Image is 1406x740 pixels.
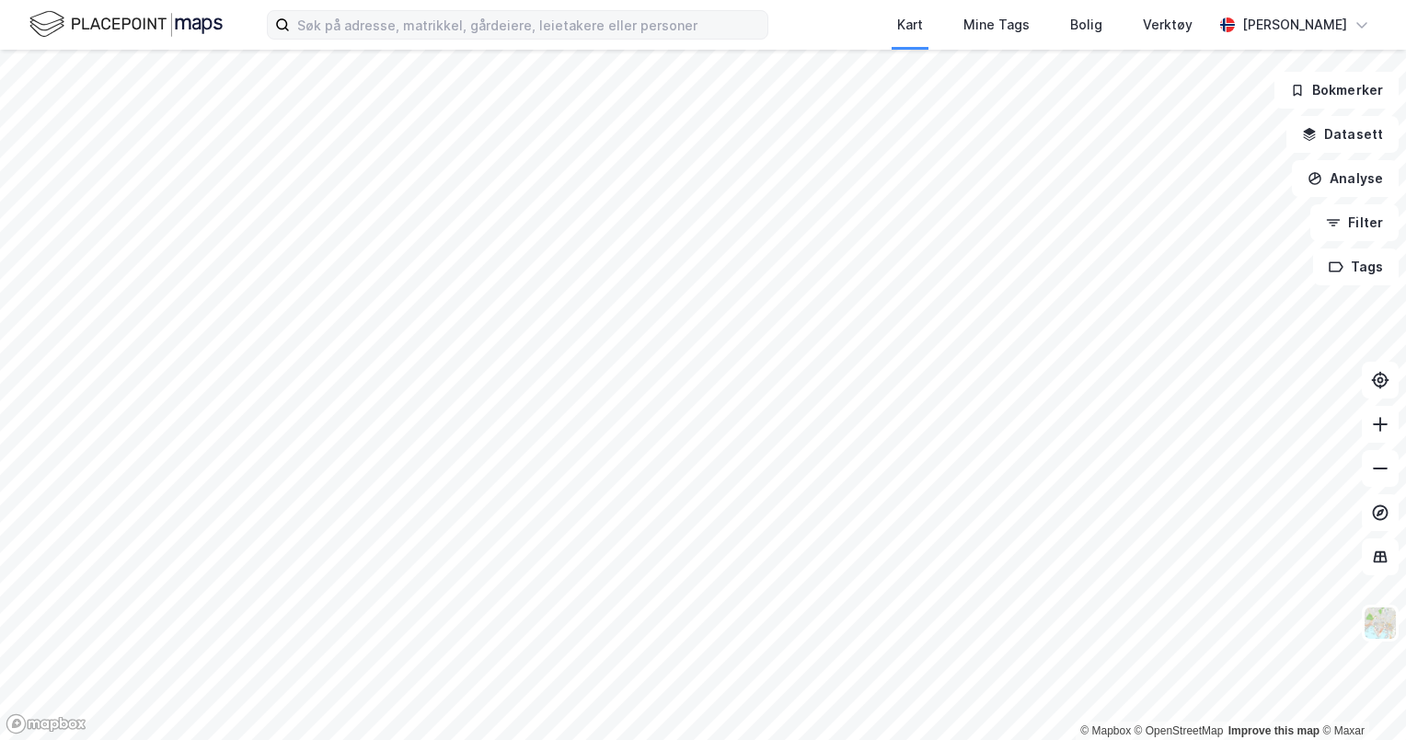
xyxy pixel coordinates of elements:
[1363,606,1398,641] img: Z
[1274,72,1399,109] button: Bokmerker
[1314,652,1406,740] iframe: Chat Widget
[897,14,923,36] div: Kart
[1143,14,1193,36] div: Verktøy
[1286,116,1399,153] button: Datasett
[1310,204,1399,241] button: Filter
[963,14,1030,36] div: Mine Tags
[290,11,767,39] input: Søk på adresse, matrikkel, gårdeiere, leietakere eller personer
[1313,249,1399,285] button: Tags
[1314,652,1406,740] div: Kontrollprogram for chat
[1080,724,1131,737] a: Mapbox
[1292,160,1399,197] button: Analyse
[6,713,86,734] a: Mapbox homepage
[1242,14,1347,36] div: [PERSON_NAME]
[1135,724,1224,737] a: OpenStreetMap
[29,8,223,40] img: logo.f888ab2527a4732fd821a326f86c7f29.svg
[1228,724,1320,737] a: Improve this map
[1070,14,1102,36] div: Bolig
